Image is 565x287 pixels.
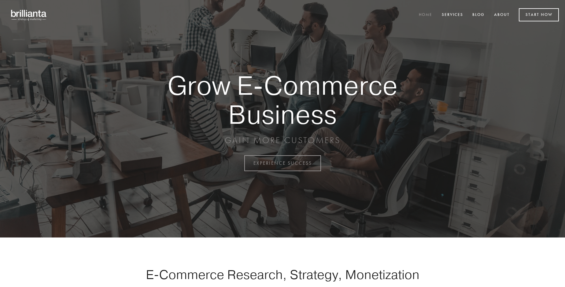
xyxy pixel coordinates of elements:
a: Blog [468,10,489,20]
strong: Grow E-Commerce Business [146,71,419,129]
a: EXPERIENCE SUCCESS [244,155,321,171]
a: Home [415,10,436,20]
p: GAIN MORE CUSTOMERS [146,135,419,146]
a: Start Now [519,8,559,21]
a: About [490,10,514,20]
img: brillianta - research, strategy, marketing [6,6,52,24]
a: Services [438,10,467,20]
h1: E-Commerce Research, Strategy, Monetization [127,267,438,282]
